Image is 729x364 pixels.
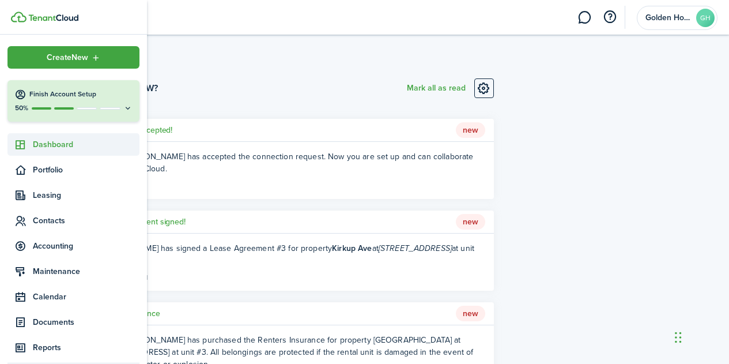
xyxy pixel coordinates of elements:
[33,265,139,277] span: Maintenance
[645,14,692,22] span: Golden Horizon Properties
[28,14,78,21] img: TenantCloud
[7,336,139,359] a: Reports
[7,80,139,122] button: Finish Account Setup50%
[33,291,139,303] span: Calendar
[29,89,133,99] h4: Finish Account Setup
[33,138,139,151] span: Dashboard
[7,133,139,156] a: Dashboard
[96,242,474,267] span: [PERSON_NAME] has signed a Lease Agreement #3 for property at at unit #3
[332,242,372,254] b: Kirkup Ave
[675,320,682,355] div: Drag
[7,46,139,69] button: Open menu
[456,122,485,138] span: New
[456,306,485,322] span: New
[96,151,473,175] span: Tenant [PERSON_NAME] has accepted the connection request. Now you are set up and can collaborate ...
[47,54,88,62] span: Create New
[600,7,620,27] button: Open resource center
[456,214,485,230] span: New
[33,342,139,354] span: Reports
[33,164,139,176] span: Portfolio
[379,242,452,254] i: [STREET_ADDRESS]
[696,9,715,27] avatar-text: GH
[33,189,139,201] span: Leasing
[11,12,27,22] img: TenantCloud
[33,215,139,227] span: Contacts
[573,3,595,32] a: Messaging
[33,316,139,328] span: Documents
[671,309,729,364] iframe: Chat Widget
[95,307,160,320] h5: Renters Insurance
[407,78,466,98] button: Mark all as read
[33,240,139,252] span: Accounting
[14,103,29,113] p: 50%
